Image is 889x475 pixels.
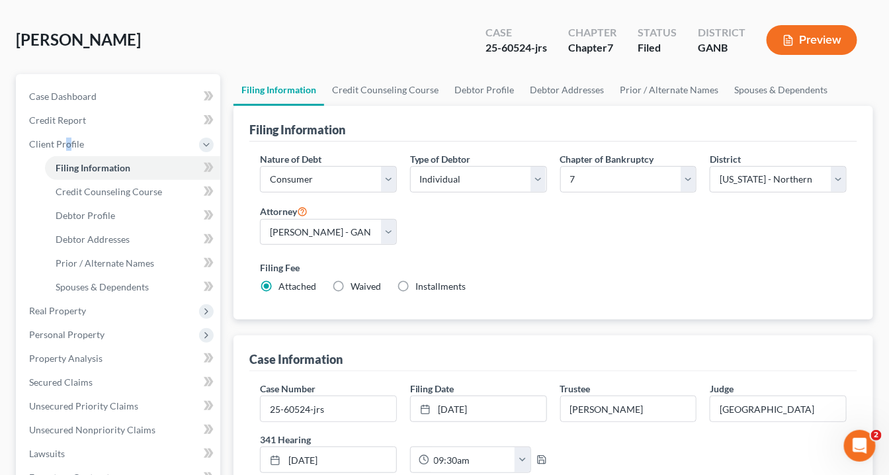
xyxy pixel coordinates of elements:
[710,382,734,396] label: Judge
[560,382,591,396] label: Trustee
[29,424,155,435] span: Unsecured Nonpriority Claims
[29,329,105,340] span: Personal Property
[486,25,547,40] div: Case
[233,74,324,106] a: Filing Information
[607,41,613,54] span: 7
[410,382,454,396] label: Filing Date
[260,261,847,275] label: Filing Fee
[278,281,316,292] span: Attached
[726,74,835,106] a: Spouses & Dependents
[45,204,220,228] a: Debtor Profile
[415,281,466,292] span: Installments
[568,25,616,40] div: Chapter
[767,25,857,55] button: Preview
[486,40,547,56] div: 25-60524-jrs
[29,91,97,102] span: Case Dashboard
[249,351,343,367] div: Case Information
[261,447,396,472] a: [DATE]
[45,180,220,204] a: Credit Counseling Course
[710,152,741,166] label: District
[29,353,103,364] span: Property Analysis
[29,376,93,388] span: Secured Claims
[56,257,154,269] span: Prior / Alternate Names
[29,138,84,150] span: Client Profile
[260,382,316,396] label: Case Number
[260,203,308,219] label: Attorney
[29,448,65,459] span: Lawsuits
[871,430,882,441] span: 2
[260,152,321,166] label: Nature of Debt
[249,122,345,138] div: Filing Information
[56,186,162,197] span: Credit Counseling Course
[16,30,141,49] span: [PERSON_NAME]
[19,442,220,466] a: Lawsuits
[351,281,381,292] span: Waived
[29,305,86,316] span: Real Property
[710,396,846,421] input: --
[19,347,220,370] a: Property Analysis
[29,114,86,126] span: Credit Report
[612,74,726,106] a: Prior / Alternate Names
[56,162,130,173] span: Filing Information
[446,74,522,106] a: Debtor Profile
[56,210,115,221] span: Debtor Profile
[253,433,554,447] label: 341 Hearing
[429,447,516,472] input: -- : --
[45,275,220,299] a: Spouses & Dependents
[45,228,220,251] a: Debtor Addresses
[45,156,220,180] a: Filing Information
[19,108,220,132] a: Credit Report
[19,85,220,108] a: Case Dashboard
[638,25,677,40] div: Status
[56,234,130,245] span: Debtor Addresses
[568,40,616,56] div: Chapter
[324,74,446,106] a: Credit Counseling Course
[410,152,471,166] label: Type of Debtor
[638,40,677,56] div: Filed
[45,251,220,275] a: Prior / Alternate Names
[29,400,138,411] span: Unsecured Priority Claims
[844,430,876,462] iframe: Intercom live chat
[411,396,546,421] a: [DATE]
[19,418,220,442] a: Unsecured Nonpriority Claims
[19,394,220,418] a: Unsecured Priority Claims
[561,396,697,421] input: --
[522,74,612,106] a: Debtor Addresses
[19,370,220,394] a: Secured Claims
[56,281,149,292] span: Spouses & Dependents
[560,152,654,166] label: Chapter of Bankruptcy
[698,40,745,56] div: GANB
[698,25,745,40] div: District
[261,396,396,421] input: Enter case number...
